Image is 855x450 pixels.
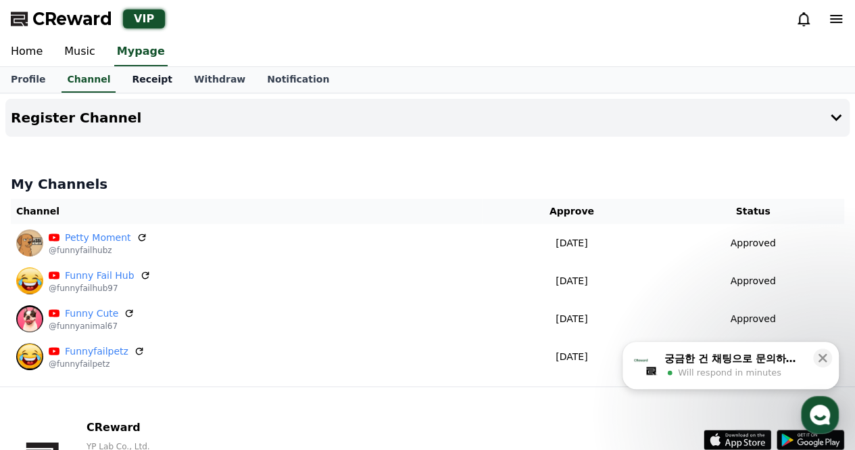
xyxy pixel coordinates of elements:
[16,267,43,294] img: Funny Fail Hub
[487,236,656,250] p: [DATE]
[487,350,656,364] p: [DATE]
[11,175,844,194] h4: My Channels
[482,199,662,224] th: Approve
[730,236,775,250] p: Approved
[4,338,89,372] a: Home
[65,307,118,321] a: Funny Cute
[11,199,482,224] th: Channel
[53,38,106,66] a: Music
[89,338,174,372] a: Messages
[114,38,168,66] a: Mypage
[32,8,112,30] span: CReward
[87,420,313,436] p: CReward
[11,8,112,30] a: CReward
[730,274,775,288] p: Approved
[123,9,165,28] div: VIP
[65,344,128,359] a: Funnyfailpetz
[49,283,151,294] p: @funnyfailhub97
[11,110,141,125] h4: Register Channel
[200,358,233,369] span: Settings
[183,67,256,93] a: Withdraw
[49,321,135,332] p: @funnyanimal67
[16,305,43,332] img: Funny Cute
[662,199,844,224] th: Status
[121,67,183,93] a: Receipt
[16,229,43,256] img: Petty Moment
[62,67,116,93] a: Channel
[256,67,340,93] a: Notification
[487,312,656,326] p: [DATE]
[65,231,131,245] a: Petty Moment
[16,343,43,370] img: Funnyfailpetz
[174,338,260,372] a: Settings
[34,358,58,369] span: Home
[65,269,135,283] a: Funny Fail Hub
[487,274,656,288] p: [DATE]
[49,359,145,369] p: @funnyfailpetz
[730,312,775,326] p: Approved
[49,245,147,256] p: @funnyfailhubz
[5,99,850,137] button: Register Channel
[112,359,152,369] span: Messages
